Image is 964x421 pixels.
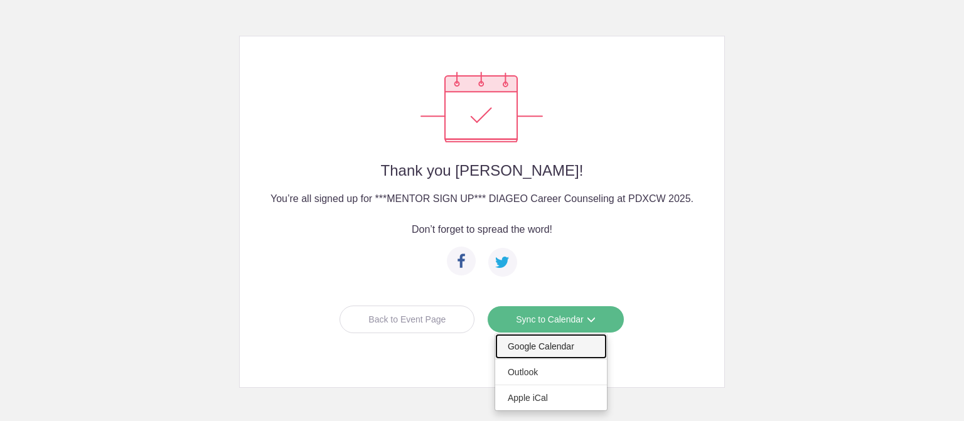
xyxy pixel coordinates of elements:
ul: Sync to Calendar [495,333,608,411]
h4: You’re all signed up for ***MENTOR SIGN UP*** DIAGEO Career Counseling at PDXCW 2025. [265,191,699,206]
h2: Thank you [PERSON_NAME]! [265,163,699,179]
img: Twitter blue icon [495,257,510,268]
a: Outlook [495,360,607,385]
img: Facebook blue icon [458,253,465,268]
h4: Don’t forget to spread the word! [265,222,699,237]
a: Back to Event Page [340,306,474,333]
a: Sync to Calendar [487,306,624,333]
a: Google Calendar [495,334,607,359]
a: Apple iCal [495,385,607,410]
img: Success confirmation [420,72,543,142]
